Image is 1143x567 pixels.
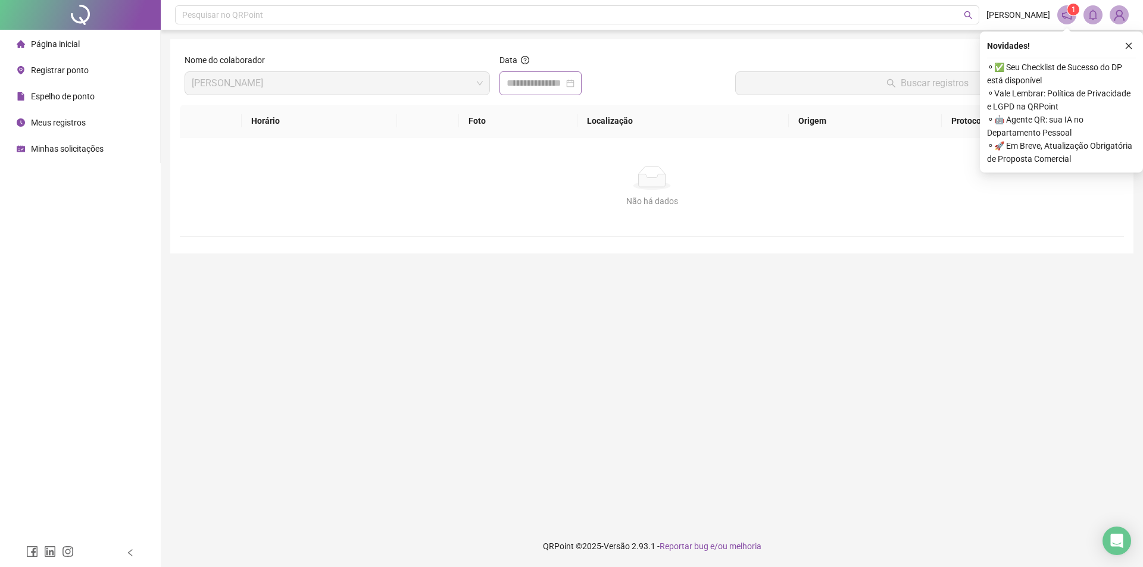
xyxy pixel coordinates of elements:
[126,549,135,557] span: left
[194,195,1110,208] div: Não há dados
[161,525,1143,567] footer: QRPoint © 2025 - 2.93.1 -
[185,54,273,67] label: Nome do colaborador
[987,87,1136,113] span: ⚬ Vale Lembrar: Política de Privacidade e LGPD na QRPoint
[1103,527,1131,555] div: Open Intercom Messenger
[459,105,577,137] th: Foto
[26,546,38,557] span: facebook
[242,105,397,137] th: Horário
[789,105,942,137] th: Origem
[31,144,104,154] span: Minhas solicitações
[1110,6,1128,24] img: 84180
[17,66,25,74] span: environment
[31,92,95,101] span: Espelho de ponto
[62,546,74,557] span: instagram
[577,105,789,137] th: Localização
[604,541,630,551] span: Versão
[942,105,1124,137] th: Protocolo
[964,11,973,20] span: search
[1125,42,1133,50] span: close
[1088,10,1098,20] span: bell
[660,541,761,551] span: Reportar bug e/ou melhoria
[1061,10,1072,20] span: notification
[987,113,1136,139] span: ⚬ 🤖 Agente QR: sua IA no Departamento Pessoal
[986,8,1050,21] span: [PERSON_NAME]
[31,118,86,127] span: Meus registros
[17,92,25,101] span: file
[987,139,1136,165] span: ⚬ 🚀 Em Breve, Atualização Obrigatória de Proposta Comercial
[44,546,56,557] span: linkedin
[987,39,1030,52] span: Novidades !
[987,61,1136,87] span: ⚬ ✅ Seu Checklist de Sucesso do DP está disponível
[499,55,517,65] span: Data
[1067,4,1079,15] sup: 1
[1072,5,1076,14] span: 1
[735,71,1119,95] button: Buscar registros
[31,39,80,49] span: Página inicial
[521,56,529,64] span: question-circle
[17,145,25,153] span: schedule
[17,40,25,48] span: home
[192,72,483,95] span: CAIO HENRIQUE SILVA DOS SANTOS
[17,118,25,127] span: clock-circle
[31,65,89,75] span: Registrar ponto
